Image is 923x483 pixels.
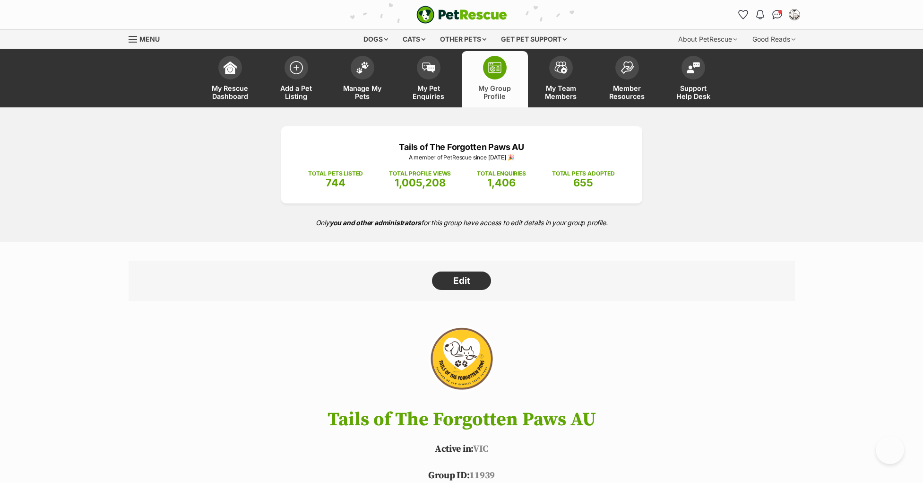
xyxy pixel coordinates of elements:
div: Cats [396,30,432,49]
span: Add a Pet Listing [275,84,318,100]
a: Menu [129,30,166,47]
img: chat-41dd97257d64d25036548639549fe6c8038ab92f7586957e7f3b1b290dea8141.svg [772,10,782,19]
a: My Pet Enquiries [396,51,462,107]
span: Member Resources [606,84,648,100]
img: pet-enquiries-icon-7e3ad2cf08bfb03b45e93fb7055b45f3efa6380592205ae92323e6603595dc1f.svg [422,62,435,73]
span: My Group Profile [474,84,516,100]
div: About PetRescue [672,30,744,49]
img: dashboard-icon-eb2f2d2d3e046f16d808141f083e7271f6b2e854fb5c12c21221c1fb7104beca.svg [224,61,237,74]
span: My Rescue Dashboard [209,84,251,100]
img: member-resources-icon-8e73f808a243e03378d46382f2149f9095a855e16c252ad45f914b54edf8863c.svg [621,61,634,74]
a: Manage My Pets [329,51,396,107]
div: Get pet support [494,30,573,49]
span: 744 [326,176,345,189]
span: Manage My Pets [341,84,384,100]
span: 1,406 [487,176,516,189]
a: My Rescue Dashboard [197,51,263,107]
ul: Account quick links [736,7,802,22]
img: team-members-icon-5396bd8760b3fe7c0b43da4ab00e1e3bb1a5d9ba89233759b79545d2d3fc5d0d.svg [554,61,568,74]
a: Add a Pet Listing [263,51,329,107]
p: TOTAL PETS LISTED [308,169,363,178]
p: TOTAL ENQUIRIES [477,169,526,178]
img: add-pet-listing-icon-0afa8454b4691262ce3f59096e99ab1cd57d4a30225e0717b998d2c9b9846f56.svg [290,61,303,74]
span: Active in: [435,443,473,455]
button: Notifications [753,7,768,22]
span: Group ID: [428,470,469,482]
a: Conversations [770,7,785,22]
span: My Team Members [540,84,582,100]
a: PetRescue [416,6,507,24]
p: TOTAL PETS ADOPTED [552,169,615,178]
div: Dogs [357,30,395,49]
a: Favourites [736,7,751,22]
img: Tails of The Forgotten Paws AU profile pic [790,10,799,19]
img: help-desk-icon-fdf02630f3aa405de69fd3d07c3f3aa587a6932b1a1747fa1d2bba05be0121f9.svg [687,62,700,73]
img: group-profile-icon-3fa3cf56718a62981997c0bc7e787c4b2cf8bcc04b72c1350f741eb67cf2f40e.svg [488,62,501,73]
img: logo-e224e6f780fb5917bec1dbf3a21bbac754714ae5b6737aabdf751b685950b380.svg [416,6,507,24]
span: My Pet Enquiries [407,84,450,100]
a: Edit [432,272,491,290]
a: Member Resources [594,51,660,107]
a: My Team Members [528,51,594,107]
p: TOTAL PROFILE VIEWS [389,169,451,178]
p: A member of PetRescue since [DATE] 🎉 [295,153,628,162]
iframe: Help Scout Beacon - Open [876,436,904,464]
a: My Group Profile [462,51,528,107]
span: Support Help Desk [672,84,715,100]
button: My account [787,7,802,22]
span: 1,005,208 [395,176,446,189]
img: manage-my-pets-icon-02211641906a0b7f246fdf0571729dbe1e7629f14944591b6c1af311fb30b64b.svg [356,61,369,74]
div: Other pets [433,30,493,49]
p: VIC [114,442,809,457]
span: 655 [573,176,593,189]
p: Tails of The Forgotten Paws AU [295,141,628,153]
strong: you and other administrators [329,219,422,227]
img: Tails of The Forgotten Paws AU [407,320,515,400]
img: notifications-46538b983faf8c2785f20acdc204bb7945ddae34d4c08c2a6579f10ce5e182be.svg [756,10,764,19]
span: Menu [139,35,160,43]
p: 11939 [114,469,809,483]
a: Support Help Desk [660,51,726,107]
h1: Tails of The Forgotten Paws AU [114,409,809,430]
div: Good Reads [746,30,802,49]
